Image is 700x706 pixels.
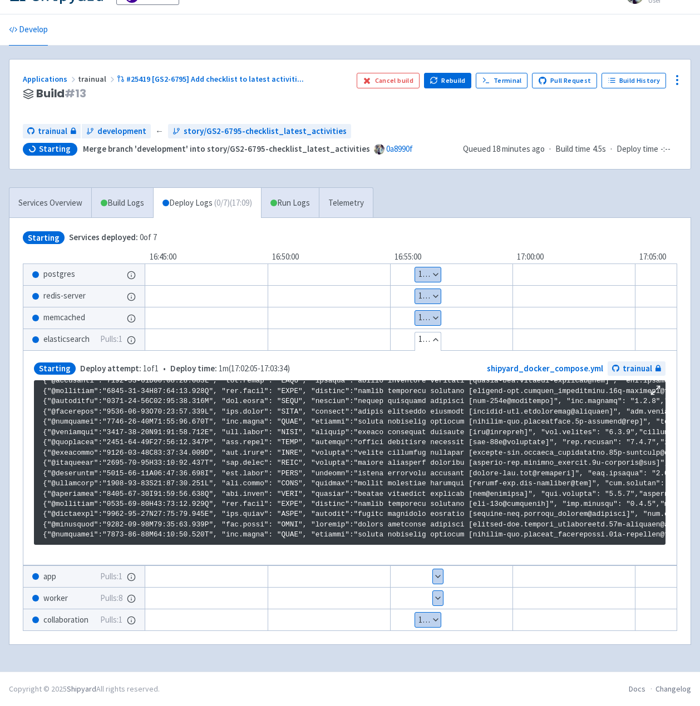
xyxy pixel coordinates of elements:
span: Pulls: 1 [100,333,122,346]
span: 1m ( 17:02:05 - 17:03:34 ) [170,362,290,375]
button: Rebuild [424,73,472,88]
span: #25419 [GS2-6795] Add checklist to latest activiti ... [126,74,304,84]
span: # 13 [65,86,86,101]
span: Services deployed: [69,232,138,242]
span: Build [36,87,86,100]
span: • [80,362,290,375]
strong: Merge branch 'development' into story/GS2-6795-checklist_latest_activities [83,143,370,154]
span: development [97,125,146,138]
span: app [43,570,56,583]
a: Build History [602,73,666,88]
time: 18 minutes ago [492,143,545,154]
a: Changelog [655,684,691,694]
a: Pull Request [532,73,597,88]
a: Build Logs [92,188,153,218]
button: Maximize log window [650,385,661,396]
button: Cancel build [357,73,420,88]
a: story/GS2-6795-checklist_latest_activities [168,124,351,139]
a: Telemetry [319,188,373,218]
span: trainual [623,362,652,375]
a: trainual [608,361,666,376]
span: Starting [34,362,76,375]
div: 17:00:00 [512,251,635,263]
span: 1 of 1 [80,362,159,375]
span: ( 0 / 7 ) (17:09) [214,197,252,210]
div: · · [463,143,677,156]
span: 4.5s [593,143,606,156]
span: Deploy time [617,143,658,156]
a: Terminal [476,73,528,88]
span: ← [155,125,164,138]
span: Deploy attempt: [80,363,141,374]
span: redis-server [43,290,86,302]
div: 16:45:00 [145,251,268,263]
a: shipyard_docker_compose.yml [487,363,603,374]
a: trainual [23,124,81,139]
span: Pulls: 8 [100,592,122,605]
span: postgres [43,268,75,281]
span: worker [43,592,68,605]
span: Pulls: 1 [100,614,122,627]
a: Develop [9,14,48,46]
a: Services Overview [9,188,91,218]
span: Pulls: 1 [100,570,122,583]
a: Applications [23,74,78,84]
span: Deploy time: [170,363,217,374]
a: 0a8990f [386,143,413,154]
a: Docs [629,684,645,694]
span: 0 of 7 [69,231,157,244]
a: development [82,124,151,139]
a: #25419 [GS2-6795] Add checklist to latest activiti... [117,74,305,84]
div: 16:50:00 [268,251,390,263]
div: Copyright © 2025 All rights reserved. [9,683,160,695]
span: collaboration [43,614,88,627]
span: Starting [23,231,65,244]
span: Queued [463,143,545,154]
a: Run Logs [261,188,319,218]
span: Build time [555,143,590,156]
span: Starting [39,143,71,155]
div: 16:55:00 [390,251,512,263]
a: Shipyard [67,684,96,694]
span: memcached [43,311,85,324]
span: story/GS2-6795-checklist_latest_activities [184,125,347,138]
span: trainual [38,125,67,138]
span: trainual [78,74,117,84]
span: -:-- [660,143,671,156]
span: elasticsearch [43,333,90,346]
a: Deploy Logs (0/7)(17:09) [153,188,261,218]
